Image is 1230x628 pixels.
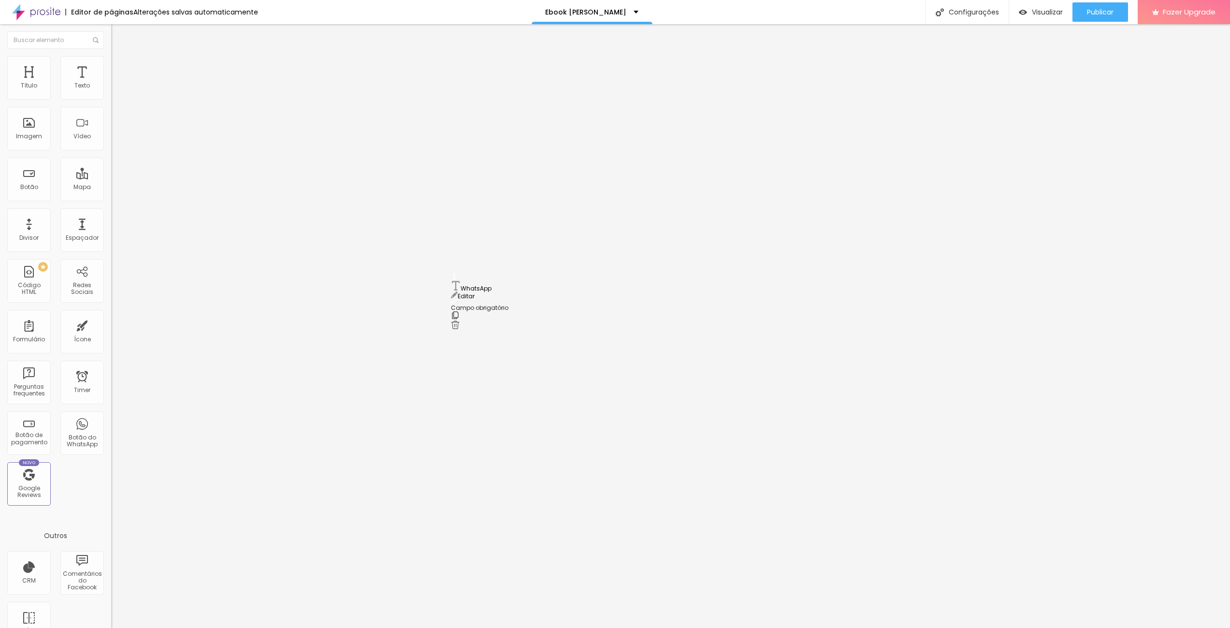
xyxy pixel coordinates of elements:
[63,282,101,296] div: Redes Sociais
[936,8,944,16] img: Icone
[7,31,104,49] input: Buscar elemento
[10,485,48,499] div: Google Reviews
[133,9,258,15] div: Alterações salvas automaticamente
[74,387,90,394] div: Timer
[20,184,38,190] div: Botão
[74,336,91,343] div: Ícone
[73,133,91,140] div: Vídeo
[545,9,626,15] p: Ebook [PERSON_NAME]
[1163,8,1216,16] span: Fazer Upgrade
[10,282,48,296] div: Código HTML
[93,37,99,43] img: Icone
[10,383,48,397] div: Perguntas frequentes
[19,234,39,241] div: Divisor
[65,9,133,15] div: Editor de páginas
[1032,8,1063,16] span: Visualizar
[74,82,90,89] div: Texto
[1019,8,1027,16] img: view-1.svg
[10,432,48,446] div: Botão de pagamento
[1009,2,1072,22] button: Visualizar
[63,570,101,591] div: Comentários do Facebook
[19,459,40,466] div: Novo
[73,184,91,190] div: Mapa
[21,82,37,89] div: Título
[22,577,36,584] div: CRM
[1072,2,1128,22] button: Publicar
[111,24,1230,628] iframe: Editor
[13,336,45,343] div: Formulário
[66,234,99,241] div: Espaçador
[63,434,101,448] div: Botão do WhatsApp
[1087,8,1114,16] span: Publicar
[16,133,42,140] div: Imagem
